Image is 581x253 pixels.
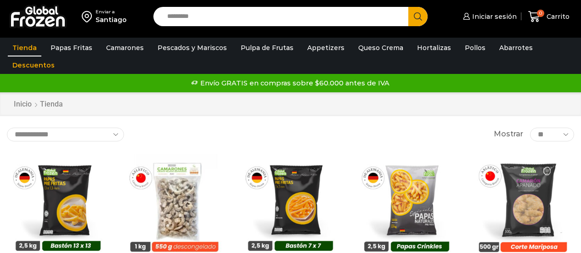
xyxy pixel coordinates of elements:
a: Papas Fritas [46,39,97,56]
span: Iniciar sesión [470,12,517,21]
a: Camarones [102,39,148,56]
div: Enviar a [96,9,127,15]
span: Carrito [544,12,570,21]
span: 0 [537,10,544,17]
a: Tienda [8,39,41,56]
h1: Tienda [40,100,63,108]
button: Search button [408,7,428,26]
select: Pedido de la tienda [7,128,124,141]
div: Santiago [96,15,127,24]
a: Descuentos [8,56,59,74]
a: Pollos [460,39,490,56]
nav: Breadcrumb [13,99,63,110]
a: Hortalizas [412,39,456,56]
a: Appetizers [303,39,349,56]
a: Queso Crema [354,39,408,56]
span: Mostrar [494,129,523,140]
a: Pulpa de Frutas [236,39,298,56]
a: Iniciar sesión [461,7,517,26]
a: Abarrotes [495,39,537,56]
a: Pescados y Mariscos [153,39,231,56]
a: 0 Carrito [526,6,572,28]
img: address-field-icon.svg [82,9,96,24]
a: Inicio [13,99,32,110]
